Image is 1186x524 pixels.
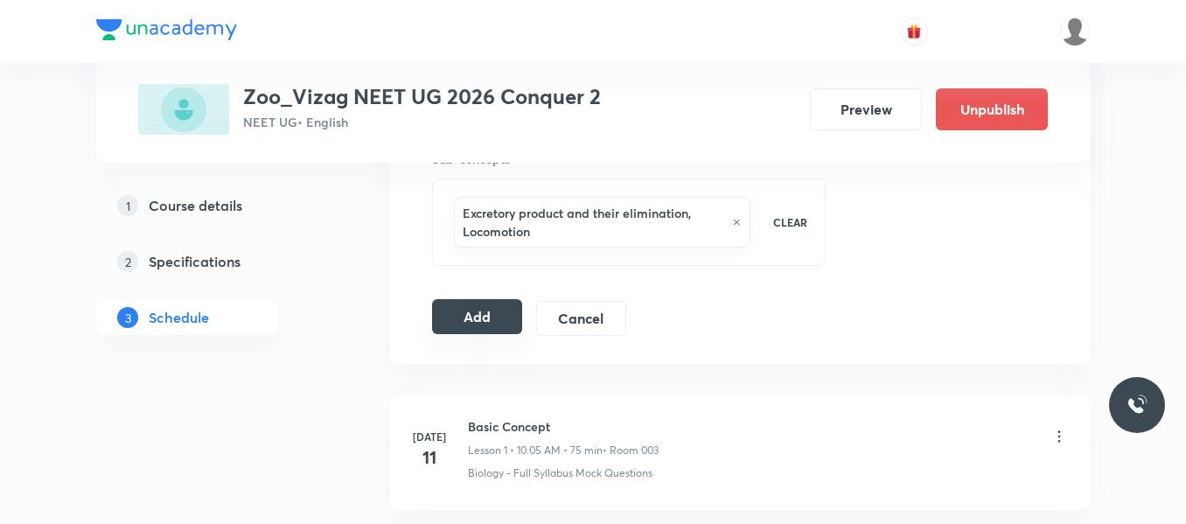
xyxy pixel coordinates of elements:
button: Unpublish [936,88,1048,130]
a: 2Specifications [96,244,334,279]
p: Lesson 1 • 10:05 AM • 75 min [468,443,603,458]
p: 2 [117,251,138,272]
h5: Course details [149,195,242,216]
h6: Basic Concept [468,417,659,436]
h6: [DATE] [412,429,447,444]
img: LALAM MADHAVI [1060,17,1090,46]
h5: Specifications [149,251,241,272]
img: Company Logo [96,19,237,40]
a: 1Course details [96,188,334,223]
button: avatar [900,17,928,45]
img: avatar [906,24,922,39]
button: Preview [810,88,922,130]
p: Biology - Full Syllabus Mock Questions [468,465,652,481]
h6: Excretory product and their elimination, Locomotion [463,204,723,241]
img: ttu [1127,395,1148,416]
p: CLEAR [773,214,807,230]
button: Cancel [536,301,626,336]
h5: Schedule [149,307,209,328]
img: D440C3CB-022A-4D85-B9C6-326FC4F949FE_plus.png [138,84,229,135]
p: 3 [117,307,138,328]
p: NEET UG • English [243,113,601,131]
h4: 11 [412,444,447,471]
a: Company Logo [96,19,237,45]
p: • Room 003 [603,443,659,458]
button: Add [432,299,522,334]
h3: Zoo_Vizag NEET UG 2026 Conquer 2 [243,84,601,109]
p: 1 [117,195,138,216]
